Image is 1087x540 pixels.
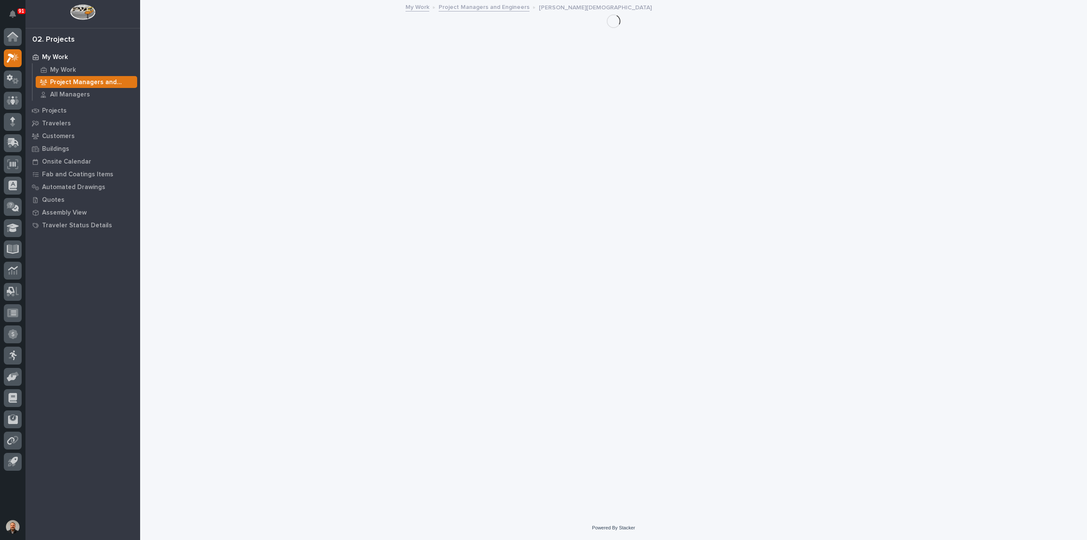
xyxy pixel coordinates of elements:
[439,2,529,11] a: Project Managers and Engineers
[50,91,90,99] p: All Managers
[70,4,95,20] img: Workspace Logo
[25,104,140,117] a: Projects
[50,79,134,86] p: Project Managers and Engineers
[42,171,113,178] p: Fab and Coatings Items
[25,219,140,232] a: Traveler Status Details
[25,130,140,142] a: Customers
[33,88,140,100] a: All Managers
[4,5,22,23] button: Notifications
[11,10,22,24] div: Notifications91
[406,2,429,11] a: My Work
[33,64,140,76] a: My Work
[4,518,22,536] button: users-avatar
[25,117,140,130] a: Travelers
[42,158,91,166] p: Onsite Calendar
[50,66,76,74] p: My Work
[19,8,24,14] p: 91
[42,209,87,217] p: Assembly View
[539,2,652,11] p: [PERSON_NAME][DEMOGRAPHIC_DATA]
[42,133,75,140] p: Customers
[25,51,140,63] a: My Work
[25,155,140,168] a: Onsite Calendar
[25,206,140,219] a: Assembly View
[25,193,140,206] a: Quotes
[25,142,140,155] a: Buildings
[42,120,71,127] p: Travelers
[25,181,140,193] a: Automated Drawings
[33,76,140,88] a: Project Managers and Engineers
[25,168,140,181] a: Fab and Coatings Items
[42,184,105,191] p: Automated Drawings
[592,525,635,530] a: Powered By Stacker
[42,222,112,229] p: Traveler Status Details
[42,54,68,61] p: My Work
[42,107,67,115] p: Projects
[42,145,69,153] p: Buildings
[42,196,65,204] p: Quotes
[32,35,75,45] div: 02. Projects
